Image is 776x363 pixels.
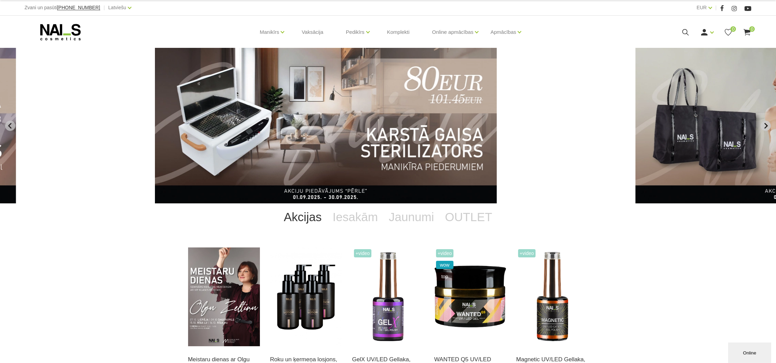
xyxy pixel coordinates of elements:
[490,18,516,46] a: Apmācības
[296,16,329,49] a: Vaksācija
[5,121,15,131] button: Previous slide
[432,18,473,46] a: Online apmācības
[697,3,707,12] a: EUR
[25,3,100,12] div: Zvani un pasūti
[743,28,751,37] a: 0
[728,341,773,363] iframe: chat widget
[434,247,506,346] img: Gels WANTED NAILS cosmetics tehniķu komanda ir radījusi gelu, kas ilgi jau ir katra meistara mekl...
[352,247,424,346] img: Trīs vienā - bāze, tonis, tops (trausliem nagiem vēlams papildus lietot bāzi). Ilgnoturīga un int...
[278,203,327,231] a: Akcijas
[104,3,105,12] span: |
[518,249,536,257] span: +Video
[155,48,620,203] li: 7 of 13
[346,18,364,46] a: Pedikīrs
[382,16,415,49] a: Komplekti
[436,272,454,281] span: top
[749,26,755,32] span: 0
[383,203,439,231] a: Jaunumi
[188,247,260,346] img: ✨ Meistaru dienas ar Olgu Zeltiņu 2025 ✨🍂 RUDENS / Seminārs manikīra meistariem 🍂📍 Liepāja – 7. o...
[108,3,126,12] a: Latviešu
[327,203,383,231] a: Iesakām
[439,203,498,231] a: OUTLET
[715,3,717,12] span: |
[436,261,454,269] span: wow
[270,247,342,346] img: BAROJOŠS roku un ķermeņa LOSJONSBALI COCONUT barojošs roku un ķermeņa losjons paredzēts jebkura t...
[731,26,736,32] span: 0
[436,249,454,257] span: +Video
[761,121,771,131] button: Next slide
[57,5,100,10] a: [PHONE_NUMBER]
[354,249,372,257] span: +Video
[516,247,588,346] img: Ilgnoturīga gellaka, kas sastāv no metāla mikrodaļiņām, kuras īpaša magnēta ietekmē var pārvērst ...
[724,28,733,37] a: 0
[260,18,279,46] a: Manikīrs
